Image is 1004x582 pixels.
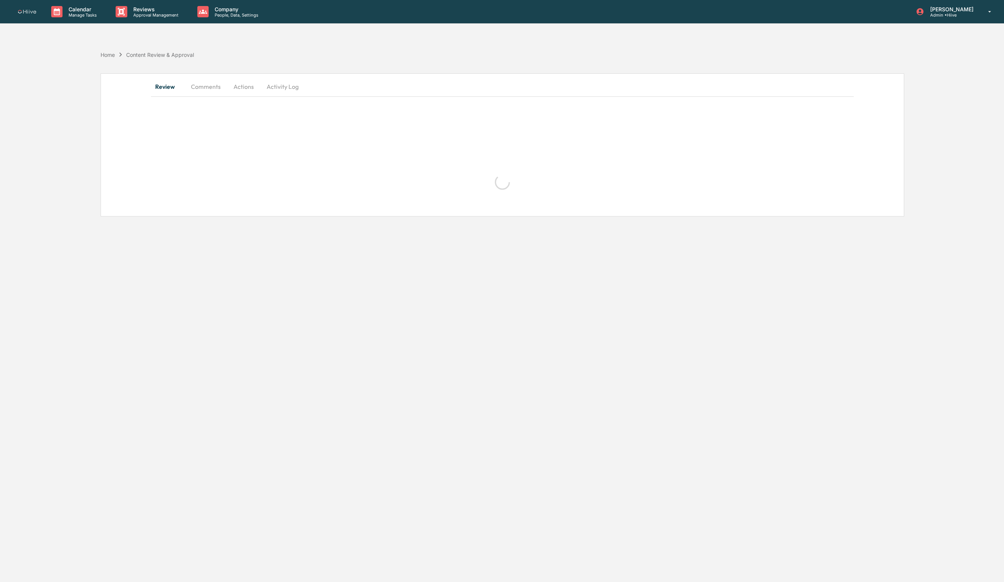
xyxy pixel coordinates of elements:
[185,78,227,96] button: Comments
[151,78,854,96] div: secondary tabs example
[209,12,262,18] p: People, Data, Settings
[63,12,101,18] p: Manage Tasks
[151,78,185,96] button: Review
[63,6,101,12] p: Calendar
[924,12,977,18] p: Admin • Hiive
[127,6,182,12] p: Reviews
[209,6,262,12] p: Company
[924,6,977,12] p: [PERSON_NAME]
[127,12,182,18] p: Approval Management
[101,52,115,58] div: Home
[18,10,36,14] img: logo
[126,52,194,58] div: Content Review & Approval
[261,78,305,96] button: Activity Log
[227,78,261,96] button: Actions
